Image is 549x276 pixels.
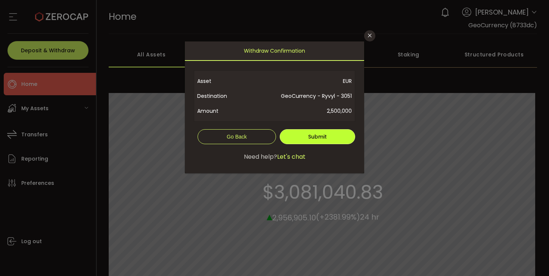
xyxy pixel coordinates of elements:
span: Amount [197,103,245,118]
span: EUR [245,74,352,89]
button: Submit [280,129,355,144]
div: Widżet czatu [512,240,549,276]
iframe: Chat Widget [512,240,549,276]
button: Go Back [198,129,276,144]
span: GeoCurrency - Ryvyl - 3051 [245,89,352,103]
span: Asset [197,74,245,89]
span: Destination [197,89,245,103]
div: dialog [185,41,364,173]
span: Withdraw Confirmation [244,41,305,60]
button: Close [364,30,375,41]
span: Let's chat [277,152,305,161]
span: Submit [308,133,327,140]
span: 2,500,000 [245,103,352,118]
span: Need help? [244,152,277,161]
span: Go Back [227,134,247,140]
